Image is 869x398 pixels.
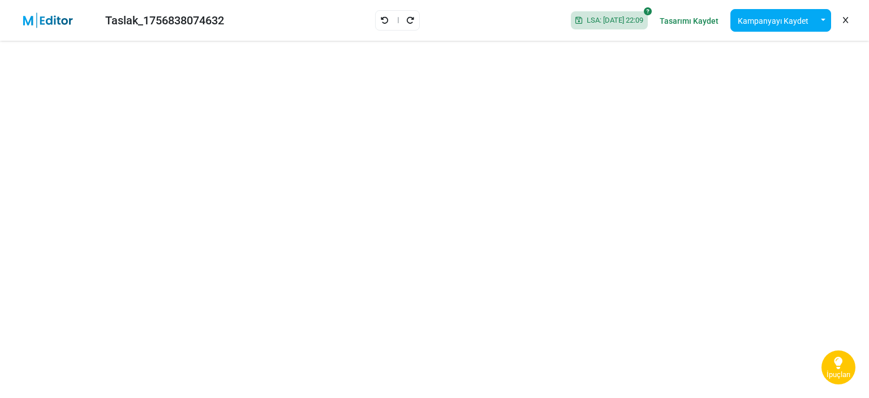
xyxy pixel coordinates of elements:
font: İpuçları [827,370,850,379]
font: Taslak_1756838074632 [105,14,224,27]
font: Kampanyayı Kaydet [738,16,808,25]
a: Geri al [380,13,389,28]
a: Yeniden yap [406,13,415,28]
i: SoftSave® kapalı [644,7,652,15]
font: LSA: [DATE] 22:09 [587,16,643,24]
font: Tasarımı Kaydet [660,16,719,25]
button: Kampanyayı Kaydet [730,9,816,32]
